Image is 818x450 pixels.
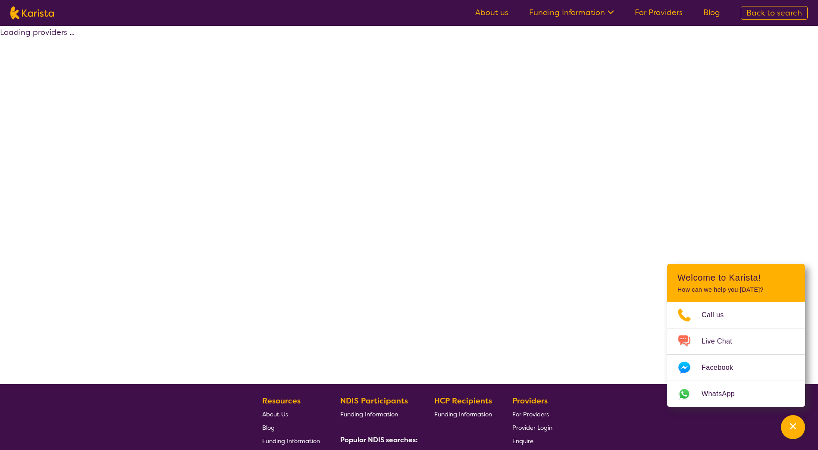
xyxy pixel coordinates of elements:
[262,396,301,406] b: Resources
[512,424,552,431] span: Provider Login
[512,410,549,418] span: For Providers
[434,396,492,406] b: HCP Recipients
[529,7,614,18] a: Funding Information
[262,424,275,431] span: Blog
[340,396,408,406] b: NDIS Participants
[434,407,492,421] a: Funding Information
[702,387,745,400] span: WhatsApp
[677,272,795,283] h2: Welcome to Karista!
[262,421,320,434] a: Blog
[512,421,552,434] a: Provider Login
[262,437,320,445] span: Funding Information
[434,410,492,418] span: Funding Information
[667,264,805,407] div: Channel Menu
[703,7,720,18] a: Blog
[10,6,54,19] img: Karista logo
[340,410,398,418] span: Funding Information
[475,7,508,18] a: About us
[512,396,548,406] b: Providers
[741,6,808,20] a: Back to search
[702,335,743,348] span: Live Chat
[340,407,414,421] a: Funding Information
[781,415,805,439] button: Channel Menu
[667,381,805,407] a: Web link opens in a new tab.
[677,286,795,294] p: How can we help you [DATE]?
[635,7,683,18] a: For Providers
[702,361,743,374] span: Facebook
[512,434,552,447] a: Enquire
[512,437,533,445] span: Enquire
[262,410,288,418] span: About Us
[262,434,320,447] a: Funding Information
[702,309,734,322] span: Call us
[746,8,802,18] span: Back to search
[340,435,418,444] b: Popular NDIS searches:
[262,407,320,421] a: About Us
[667,302,805,407] ul: Choose channel
[512,407,552,421] a: For Providers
